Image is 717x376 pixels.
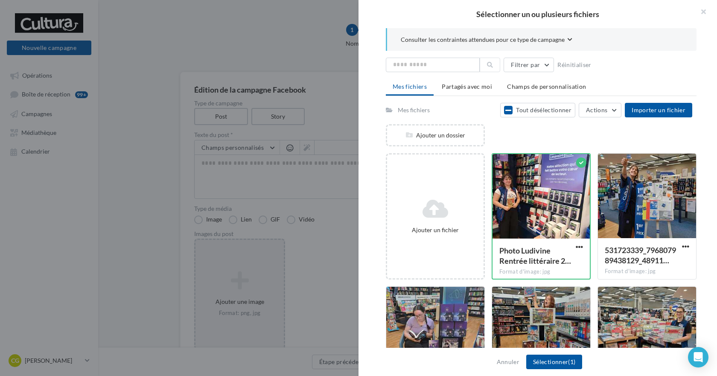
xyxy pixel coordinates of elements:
[504,58,554,72] button: Filtrer par
[554,60,595,70] button: Réinitialiser
[499,268,583,276] div: Format d'image: jpg
[605,268,689,275] div: Format d'image: jpg
[393,83,427,90] span: Mes fichiers
[526,355,582,369] button: Sélectionner(1)
[401,35,572,46] button: Consulter les contraintes attendues pour ce type de campagne
[493,357,523,367] button: Annuler
[632,106,685,114] span: Importer un fichier
[499,246,571,265] span: Photo Ludivine Rentrée littéraire 2025
[442,83,492,90] span: Partagés avec moi
[507,83,586,90] span: Champs de personnalisation
[500,103,575,117] button: Tout désélectionner
[387,131,484,140] div: Ajouter un dossier
[568,358,575,365] span: (1)
[372,10,703,18] h2: Sélectionner un ou plusieurs fichiers
[401,35,565,44] span: Consulter les contraintes attendues pour ce type de campagne
[391,226,480,234] div: Ajouter un fichier
[586,106,607,114] span: Actions
[398,106,430,114] div: Mes fichiers
[688,347,708,367] div: Open Intercom Messenger
[579,103,621,117] button: Actions
[625,103,692,117] button: Importer un fichier
[605,245,676,265] span: 531723339_796807989438129_4891170426234557311_n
